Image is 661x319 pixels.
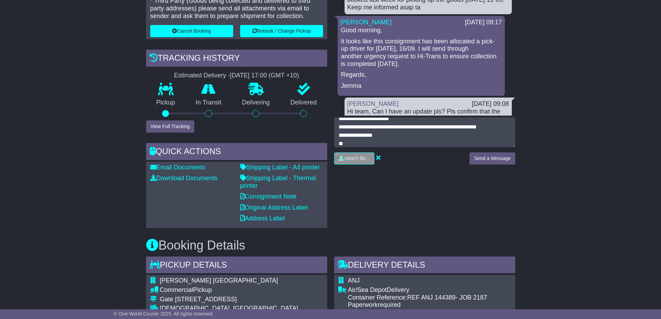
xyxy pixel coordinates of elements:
div: Pickup Details [146,257,327,275]
span: [PERSON_NAME] [GEOGRAPHIC_DATA] [160,277,278,284]
div: Paperwork [348,301,505,309]
div: Estimated Delivery - [146,72,327,79]
span: © One World Courier 2025. All rights reserved. [114,311,214,317]
div: Quick Actions [146,143,327,162]
div: Container Reference: [348,294,505,302]
span: Commercial [160,286,193,293]
div: [DATE] 09:08 [472,100,509,108]
div: Tracking history [146,50,327,68]
span: Air/Sea Depot [348,286,387,293]
a: [PERSON_NAME] [340,19,392,26]
div: [DEMOGRAPHIC_DATA], [GEOGRAPHIC_DATA] [160,305,307,312]
span: ANJ [348,277,360,284]
span: REF ANJ 144389- JOB 2187 [407,294,487,301]
div: Time slot booking [348,309,505,317]
a: Consignment Note [240,193,297,200]
button: View Full Tracking [146,120,194,133]
a: [PERSON_NAME] [347,100,399,107]
p: It looks like this consignment has been allocated a pick-up driver for [DATE], 16/09. I will send... [341,38,501,68]
div: Gate [STREET_ADDRESS] [160,296,307,303]
div: Pickup [160,286,307,294]
h3: Booking Details [146,238,515,252]
p: Delivered [280,99,327,107]
p: Good morning, [341,27,501,34]
div: [DATE] 09:17 [465,19,502,26]
span: not required [397,309,430,316]
div: [DATE] 17:00 (GMT +10) [230,72,299,79]
a: Email Documents [150,164,205,171]
p: Pickup [146,99,186,107]
p: Delivering [232,99,280,107]
div: Delivery [348,286,505,294]
p: Regards, [341,71,501,79]
a: Shipping Label - Thermal printer [240,175,316,189]
button: Cancel Booking [150,25,233,37]
a: Download Documents [150,175,218,182]
a: Address Label [240,215,285,222]
button: Rebook / Change Pickup [240,25,323,37]
button: Send a Message [469,152,515,165]
a: Original Address Label [240,204,308,211]
span: required [378,301,401,308]
div: Delivery Details [334,257,515,275]
p: In Transit [185,99,232,107]
a: Shipping Label - A4 printer [240,164,320,171]
div: Hi team, Can I have an update pls? Pls confirm that the goods was collected [DATE] and they will ... [347,108,509,131]
p: Jemma [341,82,501,90]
